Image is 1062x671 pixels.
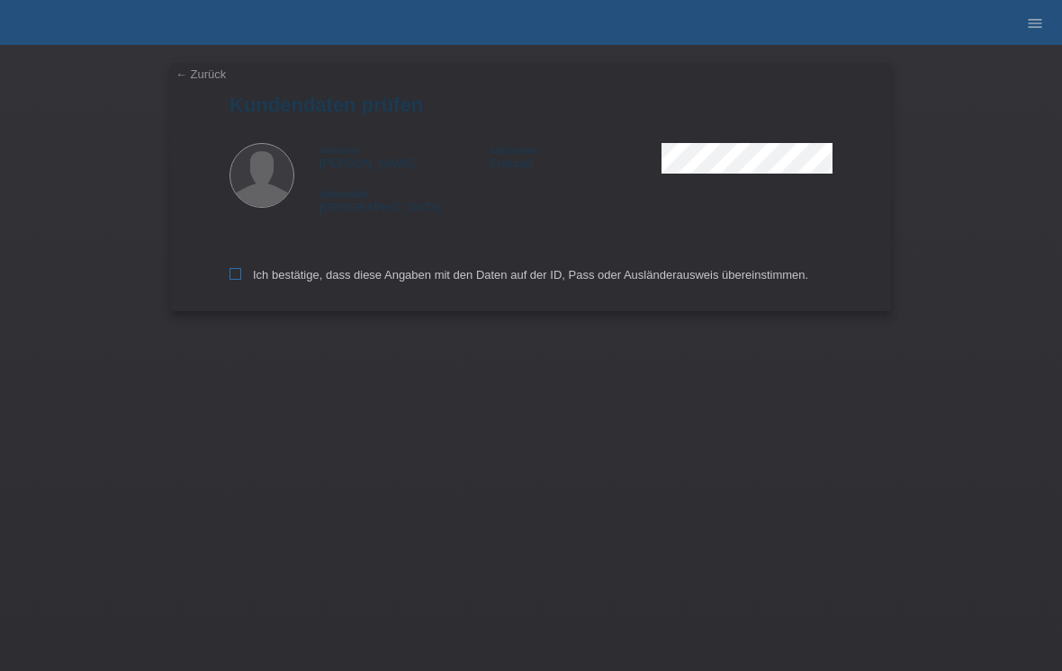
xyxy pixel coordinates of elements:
[1017,17,1053,28] a: menu
[1026,14,1044,32] i: menu
[319,145,359,156] span: Vorname
[229,94,832,116] h1: Kundendaten prüfen
[319,187,490,214] div: [GEOGRAPHIC_DATA]
[319,143,490,170] div: [PERSON_NAME]
[319,189,369,200] span: Nationalität
[490,143,661,170] div: Fraccari
[490,145,538,156] span: Nachname
[175,67,226,81] a: ← Zurück
[229,268,808,282] label: Ich bestätige, dass diese Angaben mit den Daten auf der ID, Pass oder Ausländerausweis übereinsti...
